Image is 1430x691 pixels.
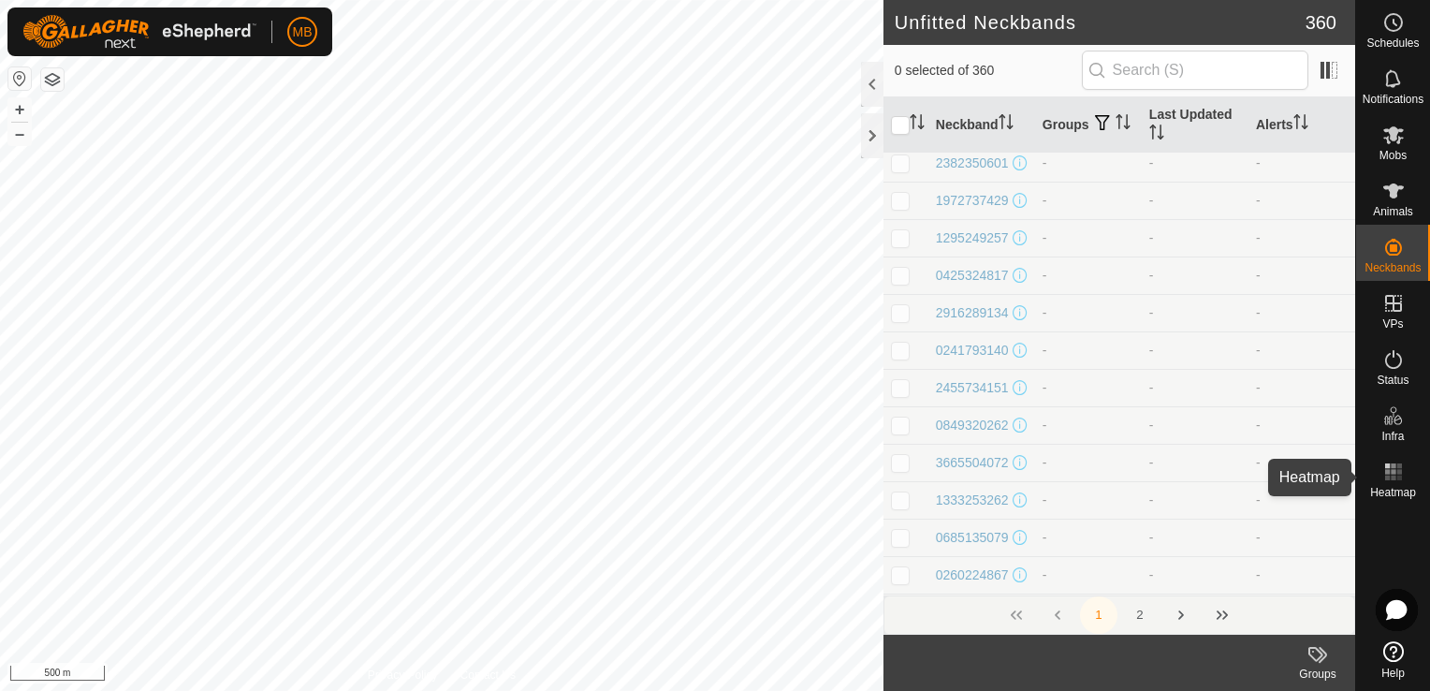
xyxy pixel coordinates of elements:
img: Gallagher Logo [22,15,256,49]
p-sorticon: Activate to sort [999,117,1014,132]
span: Mobs [1379,150,1407,161]
a: Privacy Policy [368,667,438,684]
div: 2455734151 [936,378,1009,398]
button: 2 [1121,596,1159,634]
span: VPs [1382,318,1403,330]
td: - [1248,556,1355,594]
td: - [1248,219,1355,257]
span: - [1149,155,1154,170]
a: Help [1356,634,1430,686]
td: - [1248,369,1355,406]
span: Status [1377,375,1408,386]
div: 2916289134 [936,303,1009,323]
td: - [1035,444,1142,481]
span: Help [1381,668,1405,679]
button: Reset Map [8,67,31,90]
div: 1972737429 [936,191,1009,211]
span: Notifications [1363,94,1423,105]
td: - [1035,219,1142,257]
th: Last Updated [1142,97,1248,154]
td: - [1248,406,1355,444]
p-sorticon: Activate to sort [1149,127,1164,142]
td: - [1035,294,1142,331]
a: Contact Us [460,667,516,684]
td: - [1248,481,1355,519]
span: - [1149,343,1154,358]
span: Heatmap [1370,487,1416,498]
input: Search (S) [1082,51,1308,90]
h2: Unfitted Neckbands [895,11,1306,34]
span: - [1149,493,1154,507]
span: - [1149,567,1154,582]
span: Infra [1381,431,1404,442]
p-sorticon: Activate to sort [1293,117,1308,132]
button: – [8,123,31,145]
span: Neckbands [1364,262,1421,273]
td: - [1248,144,1355,182]
span: - [1149,268,1154,283]
span: 360 [1306,8,1336,37]
span: - [1149,418,1154,433]
th: Alerts [1248,97,1355,154]
td: - [1035,144,1142,182]
span: - [1149,455,1154,470]
p-sorticon: Activate to sort [1116,117,1131,132]
span: - [1149,305,1154,320]
div: 0685135079 [936,528,1009,548]
div: 0241793140 [936,341,1009,360]
td: - [1035,331,1142,369]
td: - [1248,182,1355,219]
button: + [8,98,31,121]
td: - [1248,257,1355,294]
td: - [1248,519,1355,556]
span: MB [293,22,313,42]
div: 2382350601 [936,154,1009,173]
div: 3665504072 [936,453,1009,473]
div: 1295249257 [936,228,1009,248]
td: - [1248,444,1355,481]
td: - [1035,257,1142,294]
span: Animals [1373,206,1413,217]
div: 0849320262 [936,416,1009,435]
button: 1 [1080,596,1117,634]
div: 0260224867 [936,566,1009,585]
span: 0 selected of 360 [895,61,1082,81]
td: - [1035,594,1142,631]
th: Neckband [928,97,1035,154]
td: - [1035,519,1142,556]
td: - [1248,594,1355,631]
td: - [1035,406,1142,444]
td: - [1035,556,1142,594]
td: - [1035,369,1142,406]
button: Next Page [1162,596,1200,634]
div: Groups [1280,666,1355,683]
td: - [1035,182,1142,219]
span: - [1149,230,1154,245]
span: Schedules [1366,37,1419,49]
td: - [1035,481,1142,519]
th: Groups [1035,97,1142,154]
div: 0425324817 [936,266,1009,286]
button: Last Page [1204,596,1241,634]
p-sorticon: Activate to sort [910,117,925,132]
td: - [1248,294,1355,331]
span: - [1149,530,1154,545]
td: - [1248,331,1355,369]
span: - [1149,193,1154,208]
div: 1333253262 [936,491,1009,510]
span: - [1149,380,1154,395]
button: Map Layers [41,68,64,91]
